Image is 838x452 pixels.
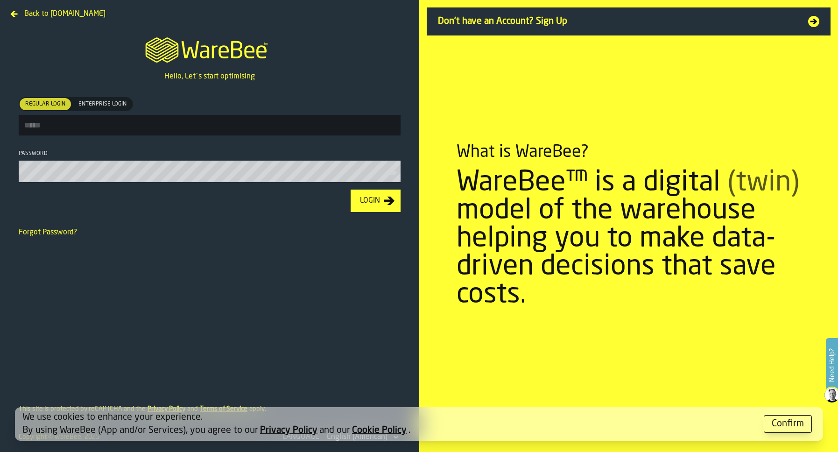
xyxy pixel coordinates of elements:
[164,71,255,82] p: Hello, Let`s start optimising
[73,98,132,110] div: thumb
[22,411,756,437] div: We use cookies to enhance your experience. By using WareBee (App and/or Services), you agree to o...
[351,190,401,212] button: button-Login
[260,426,317,435] a: Privacy Policy
[827,339,837,391] label: Need Help?
[352,426,407,435] a: Cookie Policy
[19,150,401,157] div: Password
[72,97,133,111] label: button-switch-multi-Enterprise Login
[15,407,823,441] div: alert-[object Object]
[19,97,401,135] label: button-toolbar-[object Object]
[764,415,812,433] button: button-
[19,97,72,111] label: button-switch-multi-Regular Login
[457,143,589,162] div: What is WareBee?
[19,115,401,135] input: button-toolbar-[object Object]
[24,8,106,20] span: Back to [DOMAIN_NAME]
[387,168,399,177] button: button-toolbar-Password
[75,100,130,108] span: Enterprise Login
[427,7,831,35] a: Don't have an Account? Sign Up
[438,15,797,28] span: Don't have an Account? Sign Up
[727,169,799,197] span: (twin)
[19,150,401,182] label: button-toolbar-Password
[19,229,77,236] a: Forgot Password?
[21,100,69,108] span: Regular Login
[7,7,109,15] a: Back to [DOMAIN_NAME]
[772,417,804,431] div: Confirm
[19,161,401,182] input: button-toolbar-Password
[457,169,801,309] div: WareBee™ is a digital model of the warehouse helping you to make data-driven decisions that save ...
[20,98,71,110] div: thumb
[137,26,282,71] a: logo-header
[356,195,384,206] div: Login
